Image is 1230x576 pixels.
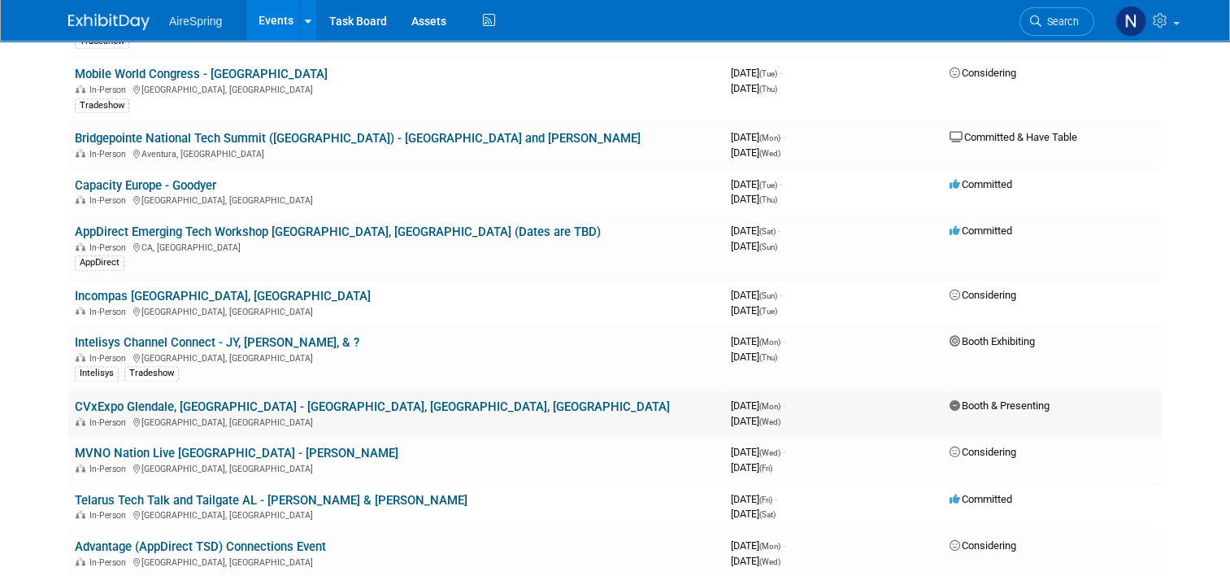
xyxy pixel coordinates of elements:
[75,366,119,381] div: Intelisys
[89,510,131,521] span: In-Person
[75,255,124,270] div: AppDirect
[731,335,785,347] span: [DATE]
[75,493,467,508] a: Telarus Tech Talk and Tailgate AL - [PERSON_NAME] & [PERSON_NAME]
[731,461,772,473] span: [DATE]
[89,557,131,568] span: In-Person
[731,67,782,79] span: [DATE]
[76,464,85,472] img: In-Person Event
[759,417,780,426] span: (Wed)
[75,539,326,554] a: Advantage (AppDirect TSD) Connections Event
[89,464,131,474] span: In-Person
[950,178,1012,190] span: Committed
[759,181,777,190] span: (Tue)
[731,225,780,237] span: [DATE]
[778,225,780,237] span: -
[89,353,131,364] span: In-Person
[76,510,85,518] img: In-Person Event
[759,542,780,551] span: (Mon)
[759,291,777,300] span: (Sun)
[759,464,772,473] span: (Fri)
[731,415,780,427] span: [DATE]
[783,335,785,347] span: -
[75,82,718,95] div: [GEOGRAPHIC_DATA], [GEOGRAPHIC_DATA]
[89,242,131,253] span: In-Person
[169,15,222,28] span: AireSpring
[89,85,131,95] span: In-Person
[89,195,131,206] span: In-Person
[76,85,85,93] img: In-Person Event
[1041,15,1079,28] span: Search
[783,131,785,143] span: -
[783,446,785,458] span: -
[76,242,85,251] img: In-Person Event
[759,307,777,316] span: (Tue)
[68,14,150,30] img: ExhibitDay
[731,399,785,412] span: [DATE]
[731,446,785,458] span: [DATE]
[731,493,777,505] span: [DATE]
[75,446,398,460] a: MVNO Nation Live [GEOGRAPHIC_DATA] - [PERSON_NAME]
[731,539,785,552] span: [DATE]
[76,149,85,157] img: In-Person Event
[731,508,776,520] span: [DATE]
[731,240,777,252] span: [DATE]
[950,399,1050,412] span: Booth & Presenting
[731,304,777,316] span: [DATE]
[731,193,777,205] span: [DATE]
[75,67,328,81] a: Mobile World Congress - [GEOGRAPHIC_DATA]
[783,399,785,412] span: -
[950,539,1016,552] span: Considering
[759,557,780,566] span: (Wed)
[950,131,1077,143] span: Committed & Have Table
[75,399,670,414] a: CVxExpo Glendale, [GEOGRAPHIC_DATA] - [GEOGRAPHIC_DATA], [GEOGRAPHIC_DATA], [GEOGRAPHIC_DATA]
[950,493,1012,505] span: Committed
[759,85,777,94] span: (Thu)
[89,417,131,428] span: In-Person
[76,353,85,361] img: In-Person Event
[89,149,131,159] span: In-Person
[950,335,1035,347] span: Booth Exhibiting
[731,289,782,301] span: [DATE]
[124,366,179,381] div: Tradeshow
[76,307,85,315] img: In-Person Event
[759,495,772,504] span: (Fri)
[950,446,1016,458] span: Considering
[1019,7,1094,36] a: Search
[759,69,777,78] span: (Tue)
[780,289,782,301] span: -
[759,448,780,457] span: (Wed)
[759,227,776,236] span: (Sat)
[75,304,718,317] div: [GEOGRAPHIC_DATA], [GEOGRAPHIC_DATA]
[75,225,601,239] a: AppDirect Emerging Tech Workshop [GEOGRAPHIC_DATA], [GEOGRAPHIC_DATA] (Dates are TBD)
[731,351,777,363] span: [DATE]
[731,555,780,567] span: [DATE]
[950,225,1012,237] span: Committed
[731,82,777,94] span: [DATE]
[1115,6,1146,37] img: Natalie Pyron
[75,351,718,364] div: [GEOGRAPHIC_DATA], [GEOGRAPHIC_DATA]
[759,195,777,204] span: (Thu)
[950,67,1016,79] span: Considering
[75,415,718,428] div: [GEOGRAPHIC_DATA], [GEOGRAPHIC_DATA]
[759,402,780,411] span: (Mon)
[759,338,780,347] span: (Mon)
[89,307,131,317] span: In-Person
[950,289,1016,301] span: Considering
[75,240,718,253] div: CA, [GEOGRAPHIC_DATA]
[75,146,718,159] div: Aventura, [GEOGRAPHIC_DATA]
[780,67,782,79] span: -
[780,178,782,190] span: -
[731,146,780,159] span: [DATE]
[75,193,718,206] div: [GEOGRAPHIC_DATA], [GEOGRAPHIC_DATA]
[759,242,777,251] span: (Sun)
[775,493,777,505] span: -
[75,98,129,113] div: Tradeshow
[75,335,359,350] a: Intelisys Channel Connect - JY, [PERSON_NAME], & ?
[75,555,718,568] div: [GEOGRAPHIC_DATA], [GEOGRAPHIC_DATA]
[75,34,129,49] div: Tradeshow
[75,461,718,474] div: [GEOGRAPHIC_DATA], [GEOGRAPHIC_DATA]
[75,131,641,146] a: Bridgepointe National Tech Summit ([GEOGRAPHIC_DATA]) - [GEOGRAPHIC_DATA] and [PERSON_NAME]
[759,133,780,142] span: (Mon)
[731,131,785,143] span: [DATE]
[759,510,776,519] span: (Sat)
